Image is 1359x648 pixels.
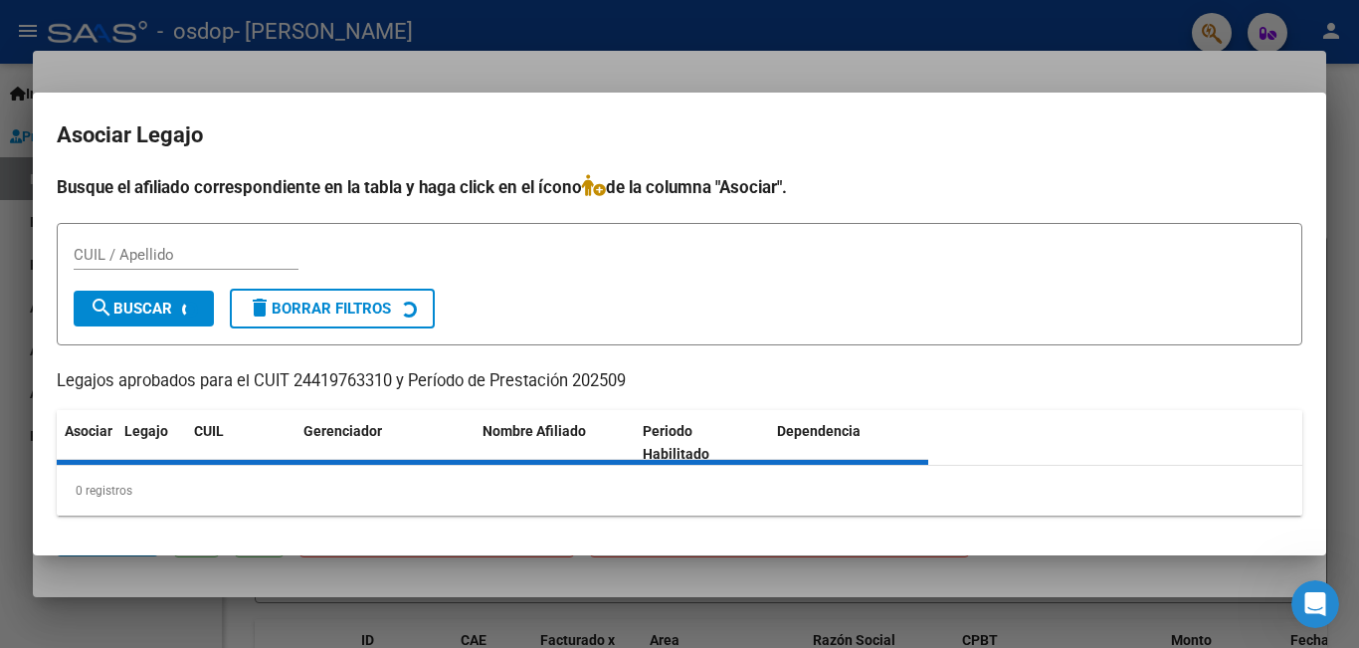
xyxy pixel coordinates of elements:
[124,423,168,439] span: Legajo
[295,410,475,476] datatable-header-cell: Gerenciador
[1291,580,1339,628] iframe: Intercom live chat
[643,423,709,462] span: Periodo Habilitado
[230,289,435,328] button: Borrar Filtros
[769,410,929,476] datatable-header-cell: Dependencia
[248,300,391,318] span: Borrar Filtros
[57,410,116,476] datatable-header-cell: Asociar
[186,410,295,476] datatable-header-cell: CUIL
[57,466,1302,516] div: 0 registros
[65,423,112,439] span: Asociar
[90,300,172,318] span: Buscar
[475,410,635,476] datatable-header-cell: Nombre Afiliado
[57,369,1302,394] p: Legajos aprobados para el CUIT 24419763310 y Período de Prestación 202509
[90,296,113,320] mat-icon: search
[194,423,224,439] span: CUIL
[57,174,1302,200] h4: Busque el afiliado correspondiente en la tabla y haga click en el ícono de la columna "Asociar".
[303,423,382,439] span: Gerenciador
[57,116,1302,154] h2: Asociar Legajo
[74,291,214,326] button: Buscar
[777,423,861,439] span: Dependencia
[635,410,769,476] datatable-header-cell: Periodo Habilitado
[116,410,186,476] datatable-header-cell: Legajo
[483,423,586,439] span: Nombre Afiliado
[248,296,272,320] mat-icon: delete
